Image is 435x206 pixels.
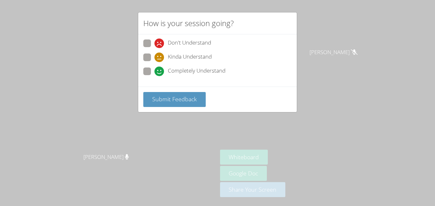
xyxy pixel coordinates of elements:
[168,39,211,48] span: Don't Understand
[152,95,197,103] span: Submit Feedback
[168,53,212,62] span: Kinda Understand
[143,92,206,107] button: Submit Feedback
[168,67,225,76] span: Completely Understand
[143,18,234,29] h2: How is your session going?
